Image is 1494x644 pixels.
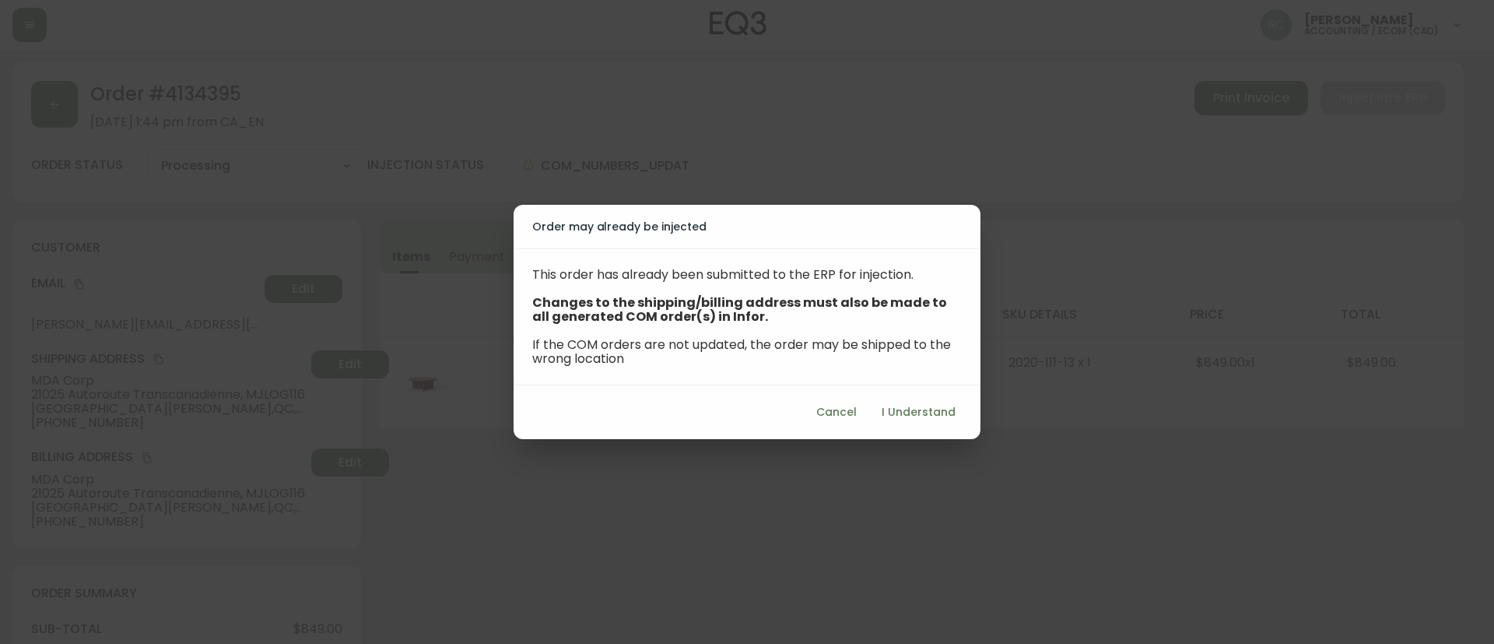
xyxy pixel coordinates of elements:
button: Cancel [810,398,863,427]
b: Changes to the shipping/billing address must also be made to all generated COM order(s) in Infor. [532,294,947,326]
span: Cancel [816,403,857,422]
h2: Order may already be injected [532,217,962,236]
button: I Understand [875,398,962,427]
span: I Understand [882,403,956,422]
p: This order has already been submitted to the ERP for injection. If the COM orders are not updated... [532,268,962,366]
